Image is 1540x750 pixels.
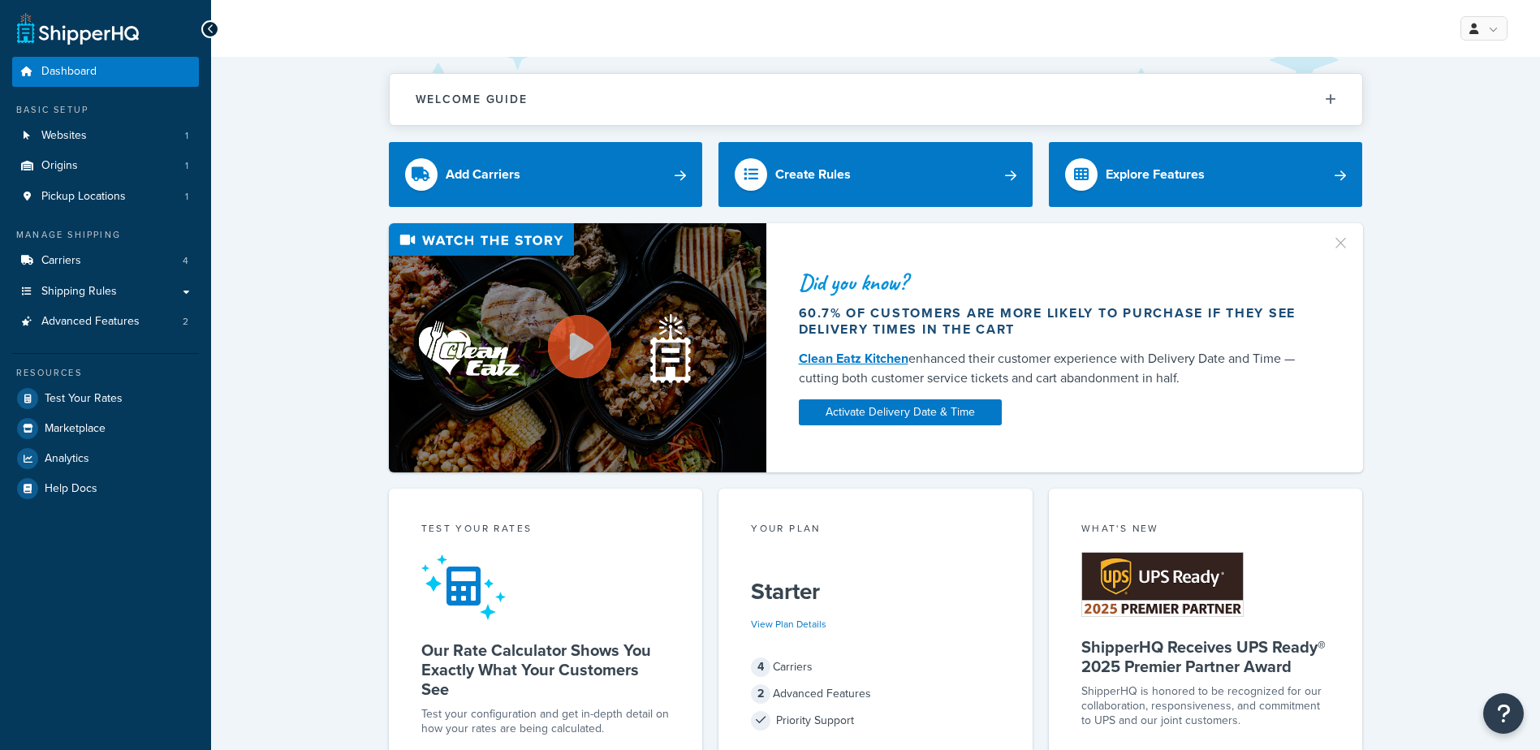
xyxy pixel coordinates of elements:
div: Carriers [751,656,1000,679]
li: Carriers [12,246,199,276]
a: Clean Eatz Kitchen [799,349,908,368]
li: Advanced Features [12,307,199,337]
div: Advanced Features [751,683,1000,705]
a: Origins1 [12,151,199,181]
span: Help Docs [45,482,97,496]
span: 1 [185,190,188,204]
a: Add Carriers [389,142,703,207]
div: Your Plan [751,521,1000,540]
a: Dashboard [12,57,199,87]
div: Create Rules [775,163,851,186]
span: 1 [185,159,188,173]
a: Test Your Rates [12,384,199,413]
a: View Plan Details [751,617,826,631]
div: Add Carriers [446,163,520,186]
a: Marketplace [12,414,199,443]
div: Resources [12,366,199,380]
h5: Starter [751,579,1000,605]
h5: Our Rate Calculator Shows You Exactly What Your Customers See [421,640,671,699]
div: What's New [1081,521,1331,540]
span: 2 [183,315,188,329]
button: Welcome Guide [390,74,1362,125]
p: ShipperHQ is honored to be recognized for our collaboration, responsiveness, and commitment to UP... [1081,684,1331,728]
div: Explore Features [1106,163,1205,186]
span: 4 [751,657,770,677]
div: Priority Support [751,709,1000,732]
div: Test your rates [421,521,671,540]
li: Pickup Locations [12,182,199,212]
h2: Welcome Guide [416,93,528,106]
div: Did you know? [799,271,1312,294]
span: Origins [41,159,78,173]
a: Analytics [12,444,199,473]
li: Websites [12,121,199,151]
a: Help Docs [12,474,199,503]
div: enhanced their customer experience with Delivery Date and Time — cutting both customer service ti... [799,349,1312,388]
span: Analytics [45,452,89,466]
span: 1 [185,129,188,143]
a: Explore Features [1049,142,1363,207]
h5: ShipperHQ Receives UPS Ready® 2025 Premier Partner Award [1081,637,1331,676]
span: Websites [41,129,87,143]
a: Activate Delivery Date & Time [799,399,1002,425]
a: Pickup Locations1 [12,182,199,212]
div: Test your configuration and get in-depth detail on how your rates are being calculated. [421,707,671,736]
span: 2 [751,684,770,704]
li: Origins [12,151,199,181]
span: Dashboard [41,65,97,79]
a: Websites1 [12,121,199,151]
a: Carriers4 [12,246,199,276]
button: Open Resource Center [1483,693,1524,734]
span: Shipping Rules [41,285,117,299]
span: Marketplace [45,422,106,436]
div: Basic Setup [12,103,199,117]
span: Pickup Locations [41,190,126,204]
span: 4 [183,254,188,268]
a: Create Rules [718,142,1033,207]
span: Test Your Rates [45,392,123,406]
img: Video thumbnail [389,223,766,472]
div: 60.7% of customers are more likely to purchase if they see delivery times in the cart [799,305,1312,338]
a: Advanced Features2 [12,307,199,337]
a: Shipping Rules [12,277,199,307]
div: Manage Shipping [12,228,199,242]
span: Carriers [41,254,81,268]
span: Advanced Features [41,315,140,329]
